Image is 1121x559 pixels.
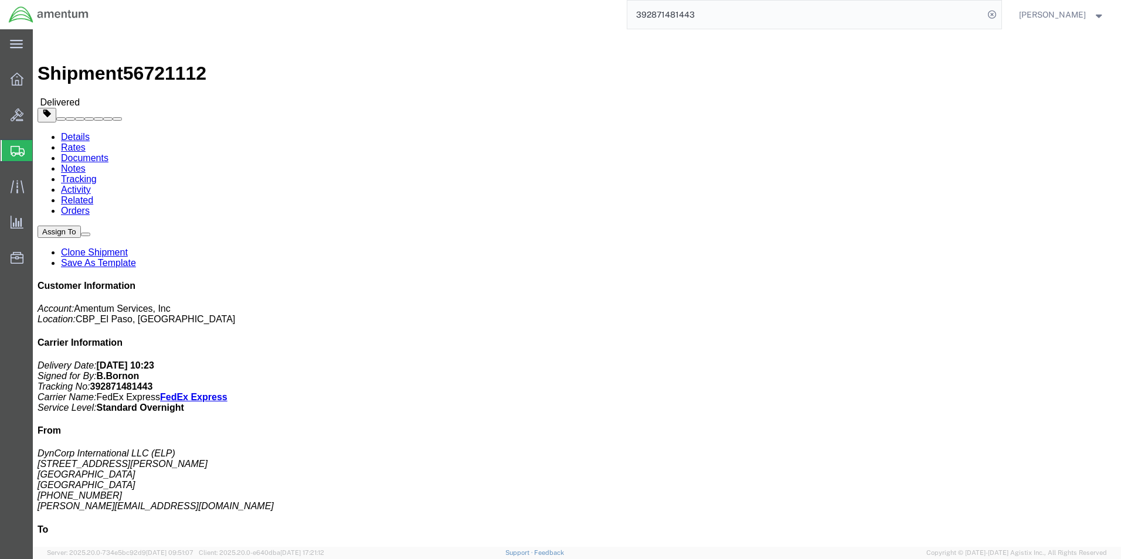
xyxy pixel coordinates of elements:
[926,548,1107,558] span: Copyright © [DATE]-[DATE] Agistix Inc., All Rights Reserved
[627,1,984,29] input: Search for shipment number, reference number
[1019,8,1086,21] span: James Barragan
[33,29,1121,547] iframe: FS Legacy Container
[280,549,324,556] span: [DATE] 17:21:12
[1018,8,1105,22] button: [PERSON_NAME]
[47,549,193,556] span: Server: 2025.20.0-734e5bc92d9
[8,6,89,23] img: logo
[199,549,324,556] span: Client: 2025.20.0-e640dba
[505,549,535,556] a: Support
[146,549,193,556] span: [DATE] 09:51:07
[534,549,564,556] a: Feedback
